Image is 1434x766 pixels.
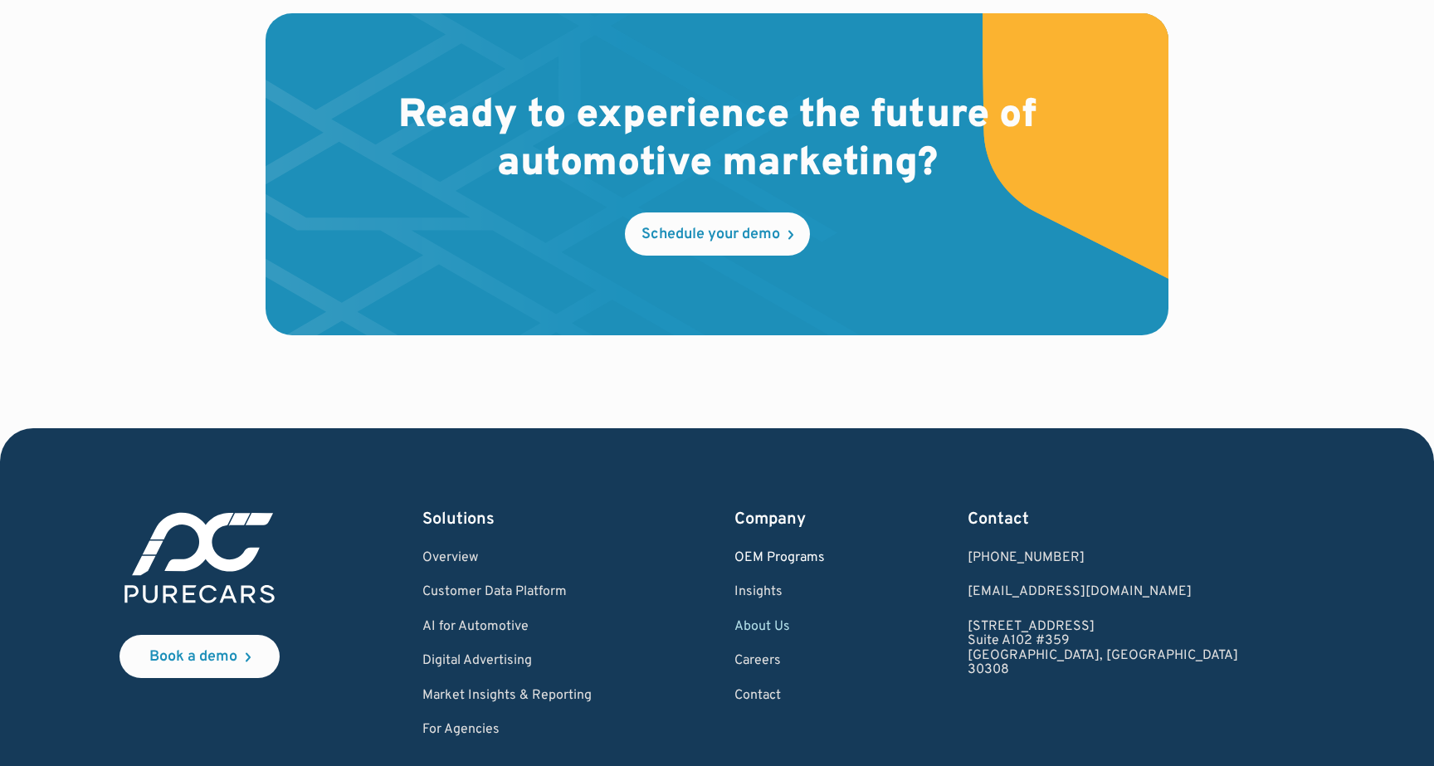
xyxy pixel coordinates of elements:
[734,689,825,704] a: Contact
[968,620,1238,678] a: [STREET_ADDRESS]Suite A102 #359[GEOGRAPHIC_DATA], [GEOGRAPHIC_DATA]30308
[422,654,592,669] a: Digital Advertising
[422,508,592,531] div: Solutions
[422,551,592,566] a: Overview
[422,689,592,704] a: Market Insights & Reporting
[422,585,592,600] a: Customer Data Platform
[734,551,825,566] a: OEM Programs
[119,635,280,678] a: Book a demo
[625,212,810,256] a: Schedule your demo
[422,620,592,635] a: AI for Automotive
[734,620,825,635] a: About Us
[734,654,825,669] a: Careers
[968,585,1238,600] a: Email us
[734,508,825,531] div: Company
[422,723,592,738] a: For Agencies
[641,227,780,242] div: Schedule your demo
[968,551,1238,566] div: [PHONE_NUMBER]
[968,508,1238,531] div: Contact
[149,650,237,665] div: Book a demo
[734,585,825,600] a: Insights
[372,93,1062,188] h2: Ready to experience the future of automotive marketing?
[119,508,280,608] img: purecars logo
